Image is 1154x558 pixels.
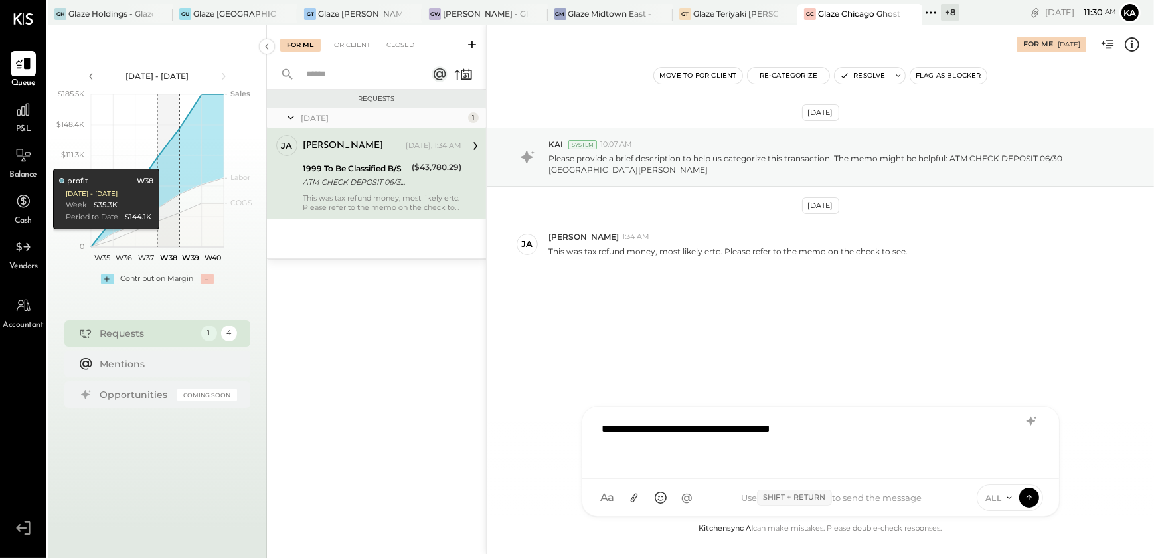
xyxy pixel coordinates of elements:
[443,8,527,19] div: [PERSON_NAME] - Glaze Williamsburg One LLC
[94,253,110,262] text: W35
[1,293,46,331] a: Accountant
[318,8,402,19] div: Glaze [PERSON_NAME] [PERSON_NAME] LLC
[679,8,691,20] div: GT
[522,238,533,250] div: ja
[303,193,461,212] div: This was tax refund money, most likely ertc. Please refer to the memo on the check to see.
[179,8,191,20] div: GU
[201,325,217,341] div: 1
[68,8,153,19] div: Glaze Holdings - Glaze Teriyaki Holdings LLC
[1119,2,1141,23] button: Ka
[835,68,890,84] button: Resolve
[303,162,408,175] div: 1999 To Be Classified B/S
[16,124,31,136] span: P&L
[600,139,632,150] span: 10:07 AM
[66,212,118,223] div: Period to Date
[910,68,987,84] button: Flag as Blocker
[101,70,214,82] div: [DATE] - [DATE]
[1,97,46,136] a: P&L
[177,389,237,401] div: Coming Soon
[1,143,46,181] a: Balance
[406,141,461,151] div: [DATE], 1:34 AM
[230,173,250,182] text: Labor
[204,253,220,262] text: W40
[121,274,194,284] div: Contribution Margin
[748,68,830,84] button: Re-Categorize
[804,8,816,20] div: GC
[818,8,902,19] div: Glaze Chicago Ghost - West River Rice LLC
[608,491,615,504] span: a
[3,320,44,331] span: Accountant
[1023,39,1053,50] div: For Me
[654,68,742,84] button: Move to for client
[301,112,465,124] div: [DATE]
[596,486,619,510] button: Aa
[468,112,479,123] div: 1
[303,175,408,189] div: ATM CHECK DEPOSIT 06/30 [STREET_ADDRESS][PERSON_NAME]
[280,39,321,52] div: For Me
[802,197,839,214] div: [DATE]
[323,39,377,52] div: For Client
[757,490,832,506] span: Shift + Return
[138,253,154,262] text: W37
[1058,40,1080,49] div: [DATE]
[699,490,964,506] div: Use to send the message
[274,94,479,104] div: Requests
[125,212,151,223] div: $144.1K
[94,200,118,211] div: $35.3K
[1,234,46,273] a: Vendors
[380,39,421,52] div: Closed
[1045,6,1116,19] div: [DATE]
[61,150,84,159] text: $111.3K
[622,232,649,242] span: 1:34 AM
[11,78,36,90] span: Queue
[193,8,278,19] div: Glaze [GEOGRAPHIC_DATA] - 110 Uni
[221,325,237,341] div: 4
[429,8,441,20] div: GW
[230,89,250,98] text: Sales
[100,327,195,340] div: Requests
[100,388,171,401] div: Opportunities
[66,189,118,199] div: [DATE] - [DATE]
[548,231,619,242] span: [PERSON_NAME]
[137,176,153,187] div: W38
[548,246,908,257] p: This was tax refund money, most likely ertc. Please refer to the memo on the check to see.
[58,89,84,98] text: $185.5K
[568,140,597,149] div: System
[66,200,87,211] div: Week
[1,51,46,90] a: Queue
[1,189,46,227] a: Cash
[693,8,778,19] div: Glaze Teriyaki [PERSON_NAME] Street - [PERSON_NAME] River [PERSON_NAME] LLC
[101,274,114,284] div: +
[985,492,1002,504] span: ALL
[56,120,84,129] text: $148.4K
[941,4,959,21] div: + 8
[412,161,461,174] div: ($43,780.29)
[1029,5,1042,19] div: copy link
[201,274,214,284] div: -
[159,253,177,262] text: W38
[303,139,383,153] div: [PERSON_NAME]
[554,8,566,20] div: GM
[100,357,230,371] div: Mentions
[548,139,563,150] span: KAI
[548,153,1113,175] p: Please provide a brief description to help us categorize this transaction. The memo might be help...
[282,139,293,152] div: ja
[9,261,38,273] span: Vendors
[59,176,88,187] div: profit
[675,486,699,510] button: @
[681,491,693,504] span: @
[802,104,839,121] div: [DATE]
[304,8,316,20] div: GT
[9,169,37,181] span: Balance
[54,8,66,20] div: GH
[116,253,132,262] text: W36
[568,8,653,19] div: Glaze Midtown East - Glaze Lexington One LLC
[182,253,199,262] text: W39
[15,215,32,227] span: Cash
[230,198,252,207] text: COGS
